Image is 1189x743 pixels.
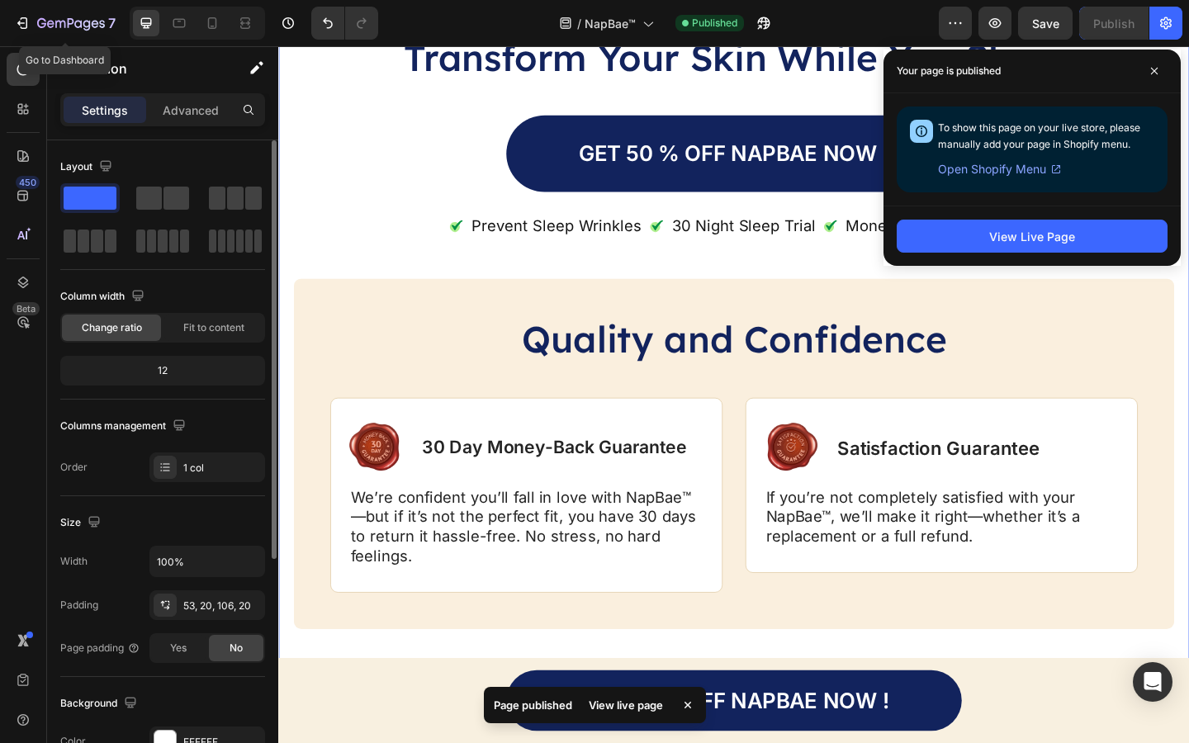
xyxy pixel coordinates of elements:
span: Published [692,16,737,31]
a: GET 50 % OFF NapBae NOW ! [248,75,743,159]
span: Change ratio [82,320,142,335]
span: To show this page on your live store, please manually add your page in Shopify menu. [938,121,1140,150]
input: Auto [150,547,264,576]
span: Yes [170,641,187,655]
div: View Live Page [989,228,1075,245]
div: 53, 20, 106, 20 [183,599,261,613]
iframe: Design area [278,46,1189,743]
div: Beta [12,302,40,315]
div: Column width [60,286,148,308]
p: Money Back-Guarantee [617,181,803,211]
div: Open Intercom Messenger [1133,662,1172,702]
p: Advanced [163,102,219,119]
div: Layout [60,156,116,178]
span: / [577,15,581,32]
p: 30 Day Money-Back Guarantee [156,424,444,449]
p: GET 50 % OFF NapBae NOW ! [326,102,665,131]
button: View Live Page [897,220,1168,253]
p: We’re confident you’ll fall in love with NapBae™—but if it’s not the perfect fit, you have 30 day... [78,480,462,566]
img: gempages_576732022689497938-22dca396-fbf4-4589-a17c-bb638cc07a92.png [77,409,135,465]
p: GET 50 % OFF NapBae NOW ! [326,698,665,726]
h2: Quality and Confidence [56,292,935,345]
span: Save [1032,17,1059,31]
p: Settings [82,102,128,119]
div: Order [60,460,88,475]
div: Size [60,512,104,534]
p: Your page is published [897,63,1001,79]
span: No [230,641,243,655]
p: Section [80,59,216,78]
div: Width [60,554,88,569]
div: Undo/Redo [311,7,378,40]
div: Rich Text Editor. Editing area: main [207,178,397,213]
img: gempages_576732022689497938-a452e3a2-6da6-4362-906a-3737063b9a26.png [528,409,586,465]
p: 7 [108,13,116,33]
span: Open Shopify Menu [938,159,1046,179]
p: 30 Night Sleep Trial [428,181,584,211]
button: 7 [7,7,123,40]
button: Publish [1079,7,1149,40]
span: Fit to content [183,320,244,335]
div: Padding [60,598,98,613]
p: Satisfaction Guarantee [608,424,827,450]
div: Columns management [60,415,189,438]
p: If you’re not completely satisfied with your NapBae™, we’ll make it right—whether it’s a replacem... [530,480,912,544]
div: Page padding [60,641,140,655]
div: Publish [1093,15,1135,32]
div: 1 col [183,461,261,476]
div: 450 [16,176,40,189]
div: View live page [579,693,673,717]
div: Background [60,693,140,715]
p: Prevent Sleep Wrinkles [210,181,395,211]
span: NapBae™ [585,15,636,32]
div: 12 [64,359,262,382]
button: Save [1018,7,1073,40]
p: Page published [494,697,572,713]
